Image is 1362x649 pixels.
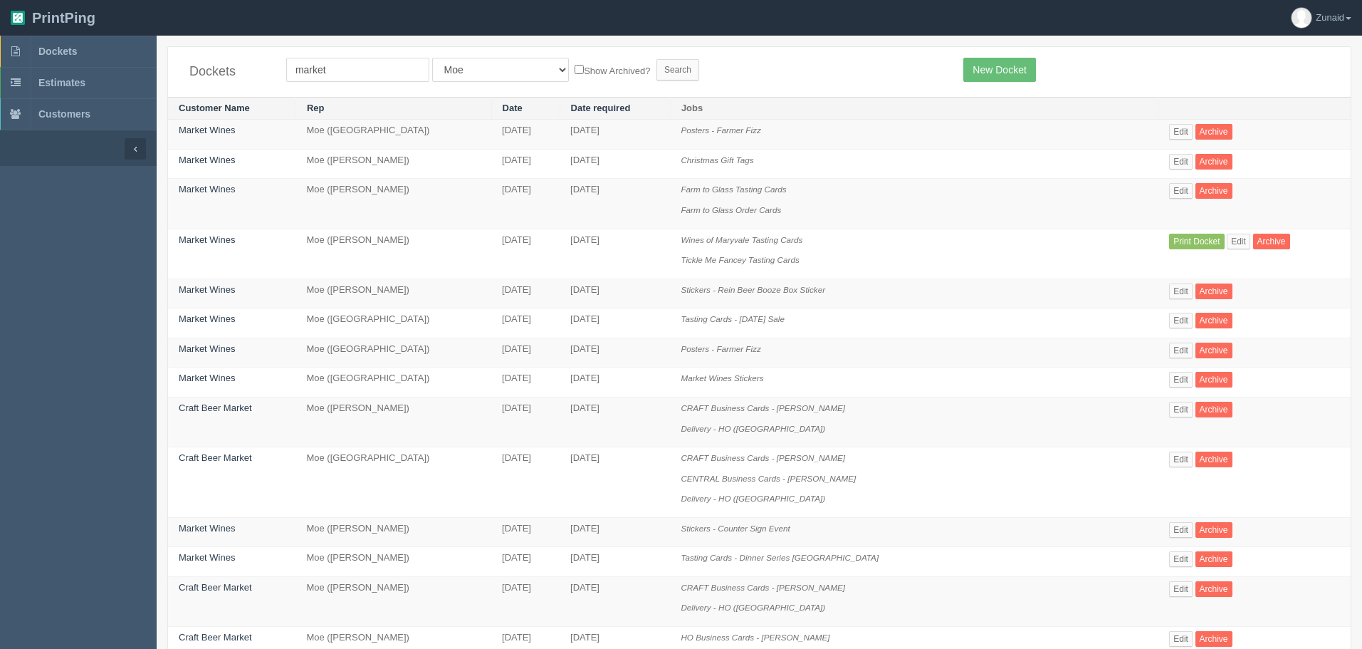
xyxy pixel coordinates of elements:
img: avatar_default-7531ab5dedf162e01f1e0bb0964e6a185e93c5c22dfe317fb01d7f8cd2b1632c.jpg [1292,8,1311,28]
i: Delivery - HO ([GEOGRAPHIC_DATA]) [681,494,825,503]
td: [DATE] [560,447,670,518]
a: Edit [1169,452,1193,467]
td: Moe ([PERSON_NAME]) [295,547,491,577]
a: Market Wines [179,523,235,534]
a: Craft Beer Market [179,403,252,413]
th: Jobs [670,97,1158,120]
td: [DATE] [491,368,560,398]
i: Tasting Cards - [DATE] Sale [681,314,785,323]
td: [DATE] [491,308,560,338]
a: Edit [1169,284,1193,299]
a: Edit [1169,124,1193,140]
a: Market Wines [179,343,235,354]
td: Moe ([PERSON_NAME]) [295,149,491,179]
td: [DATE] [491,149,560,179]
td: [DATE] [560,120,670,150]
a: Archive [1195,154,1232,170]
a: Archive [1195,343,1232,358]
a: Archive [1253,234,1290,249]
i: Stickers - Counter Sign Event [681,524,790,533]
i: Posters - Farmer Fizz [681,125,760,135]
a: Archive [1195,631,1232,647]
td: [DATE] [560,149,670,179]
i: Market Wines Stickers [681,373,763,383]
td: [DATE] [560,179,670,229]
td: Moe ([GEOGRAPHIC_DATA]) [295,308,491,338]
i: CRAFT Business Cards - [PERSON_NAME] [681,403,845,412]
a: Print Docket [1169,234,1224,249]
span: Dockets [38,46,77,57]
td: [DATE] [491,447,560,518]
input: Search [656,59,699,81]
i: HO Business Cards - [PERSON_NAME] [681,633,829,642]
a: Archive [1195,372,1232,388]
i: CRAFT Business Cards - [PERSON_NAME] [681,583,845,592]
a: Date required [571,103,631,113]
td: [DATE] [560,517,670,547]
td: [DATE] [491,229,560,279]
a: Market Wines [179,234,235,245]
td: [DATE] [491,547,560,577]
a: Rep [307,103,325,113]
td: Moe ([GEOGRAPHIC_DATA]) [295,368,491,398]
td: [DATE] [560,308,670,338]
a: Market Wines [179,184,235,194]
td: [DATE] [491,517,560,547]
h4: Dockets [189,65,265,79]
i: Farm to Glass Tasting Cards [681,185,786,194]
a: Craft Beer Market [179,582,252,593]
td: Moe ([PERSON_NAME]) [295,576,491,626]
td: Moe ([PERSON_NAME]) [295,517,491,547]
a: Market Wines [179,373,235,383]
td: Moe ([GEOGRAPHIC_DATA]) [295,120,491,150]
input: Show Archived? [575,65,584,74]
a: Edit [1169,372,1193,388]
td: Moe ([GEOGRAPHIC_DATA]) [295,338,491,368]
a: Market Wines [179,125,235,135]
td: [DATE] [491,279,560,308]
i: Delivery - HO ([GEOGRAPHIC_DATA]) [681,424,825,433]
a: Archive [1195,551,1232,567]
img: logo-3e63b451c926e2ac314895c53de4908e5d424f24456219fb08d385ab2e579770.png [11,11,25,25]
td: [DATE] [491,179,560,229]
td: [DATE] [560,338,670,368]
td: [DATE] [560,576,670,626]
i: Tickle Me Fancey Tasting Cards [681,255,799,264]
a: Edit [1227,234,1250,249]
a: Archive [1195,313,1232,328]
a: Edit [1169,343,1193,358]
a: Edit [1169,631,1193,647]
a: Market Wines [179,155,235,165]
i: Stickers - Rein Beer Booze Box Sticker [681,285,825,294]
td: [DATE] [491,576,560,626]
a: Edit [1169,551,1193,567]
td: [DATE] [560,397,670,447]
span: Customers [38,108,90,120]
a: Craft Beer Market [179,632,252,643]
a: Craft Beer Market [179,452,252,463]
i: Christmas Gift Tags [681,155,753,165]
td: Moe ([PERSON_NAME]) [295,229,491,279]
i: Tasting Cards - Dinner Series [GEOGRAPHIC_DATA] [681,553,879,562]
a: Edit [1169,402,1193,417]
i: CRAFT Business Cards - [PERSON_NAME] [681,453,845,462]
a: Archive [1195,124,1232,140]
span: Estimates [38,77,85,88]
a: Market Wines [179,313,235,324]
a: Archive [1195,284,1232,299]
a: Archive [1195,522,1232,538]
td: Moe ([PERSON_NAME]) [295,179,491,229]
a: Archive [1195,452,1232,467]
td: Moe ([PERSON_NAME]) [295,279,491,308]
i: Farm to Glass Order Cards [681,205,781,214]
td: Moe ([PERSON_NAME]) [295,397,491,447]
a: Edit [1169,313,1193,328]
a: Customer Name [179,103,250,113]
i: Wines of Maryvale Tasting Cards [681,235,802,244]
i: Posters - Farmer Fizz [681,344,760,353]
a: New Docket [963,58,1035,82]
i: Delivery - HO ([GEOGRAPHIC_DATA]) [681,603,825,612]
label: Show Archived? [575,62,650,78]
td: [DATE] [491,120,560,150]
i: CENTRAL Business Cards - [PERSON_NAME] [681,474,856,483]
